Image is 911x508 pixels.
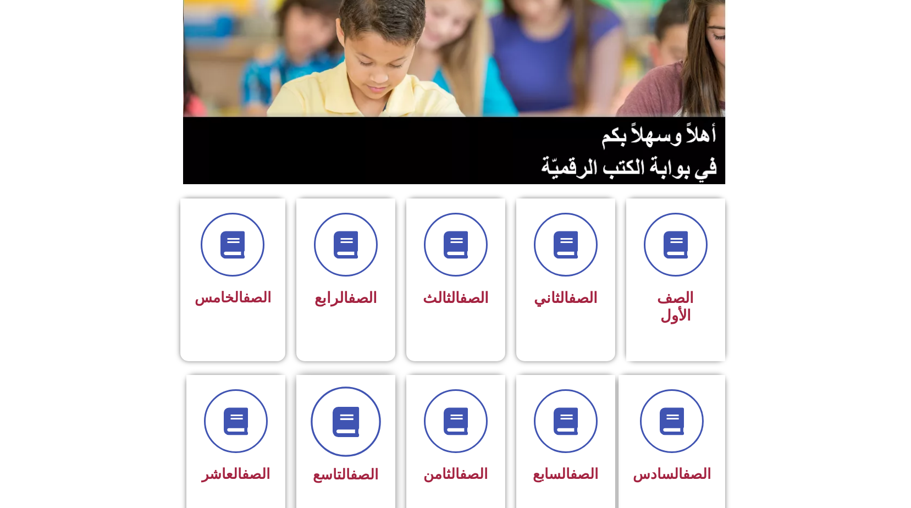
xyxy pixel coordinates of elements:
[423,466,488,482] span: الثامن
[350,466,378,483] a: الصف
[460,466,488,482] a: الصف
[202,466,270,482] span: العاشر
[460,289,489,307] a: الصف
[683,466,711,482] a: الصف
[195,289,271,306] span: الخامس
[533,466,598,482] span: السابع
[633,466,711,482] span: السادس
[348,289,377,307] a: الصف
[534,289,598,307] span: الثاني
[568,289,598,307] a: الصف
[423,289,489,307] span: الثالث
[313,466,378,483] span: التاسع
[570,466,598,482] a: الصف
[657,289,694,324] span: الصف الأول
[314,289,377,307] span: الرابع
[243,289,271,306] a: الصف
[242,466,270,482] a: الصف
